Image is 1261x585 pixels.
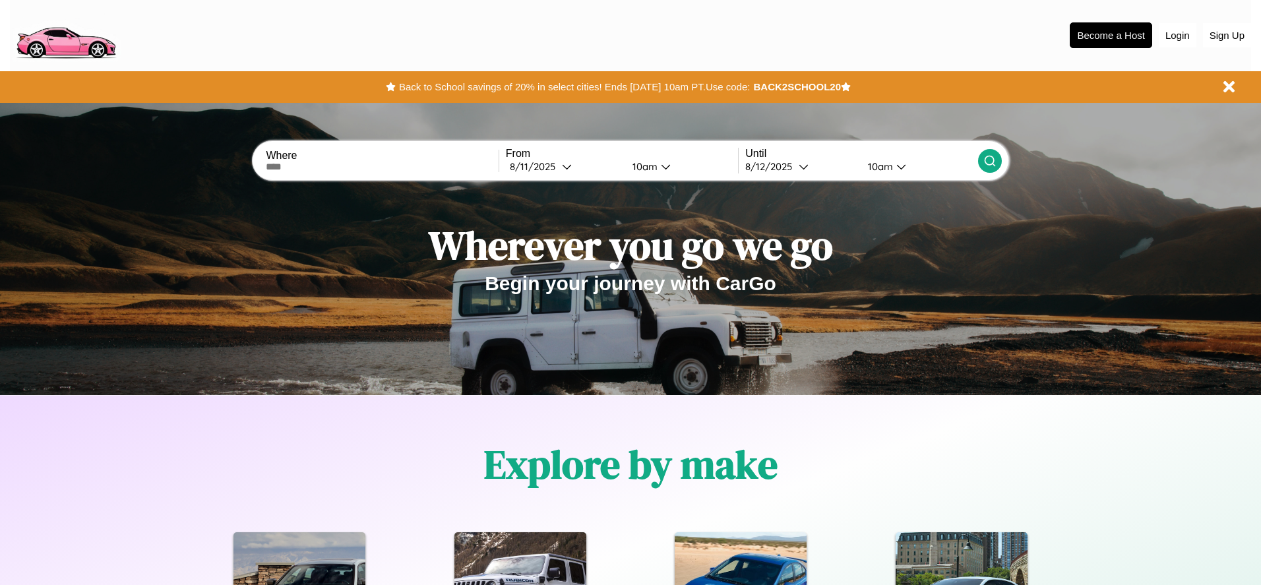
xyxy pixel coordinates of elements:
div: 8 / 12 / 2025 [745,160,799,173]
button: 10am [857,160,977,173]
b: BACK2SCHOOL20 [753,81,841,92]
div: 10am [626,160,661,173]
div: 10am [861,160,896,173]
button: Back to School savings of 20% in select cities! Ends [DATE] 10am PT.Use code: [396,78,753,96]
div: 8 / 11 / 2025 [510,160,562,173]
label: From [506,148,738,160]
button: Become a Host [1070,22,1152,48]
button: 10am [622,160,738,173]
button: Login [1159,23,1196,47]
label: Where [266,150,498,162]
button: 8/11/2025 [506,160,622,173]
h1: Explore by make [484,437,778,491]
img: logo [10,7,121,62]
label: Until [745,148,977,160]
button: Sign Up [1203,23,1251,47]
